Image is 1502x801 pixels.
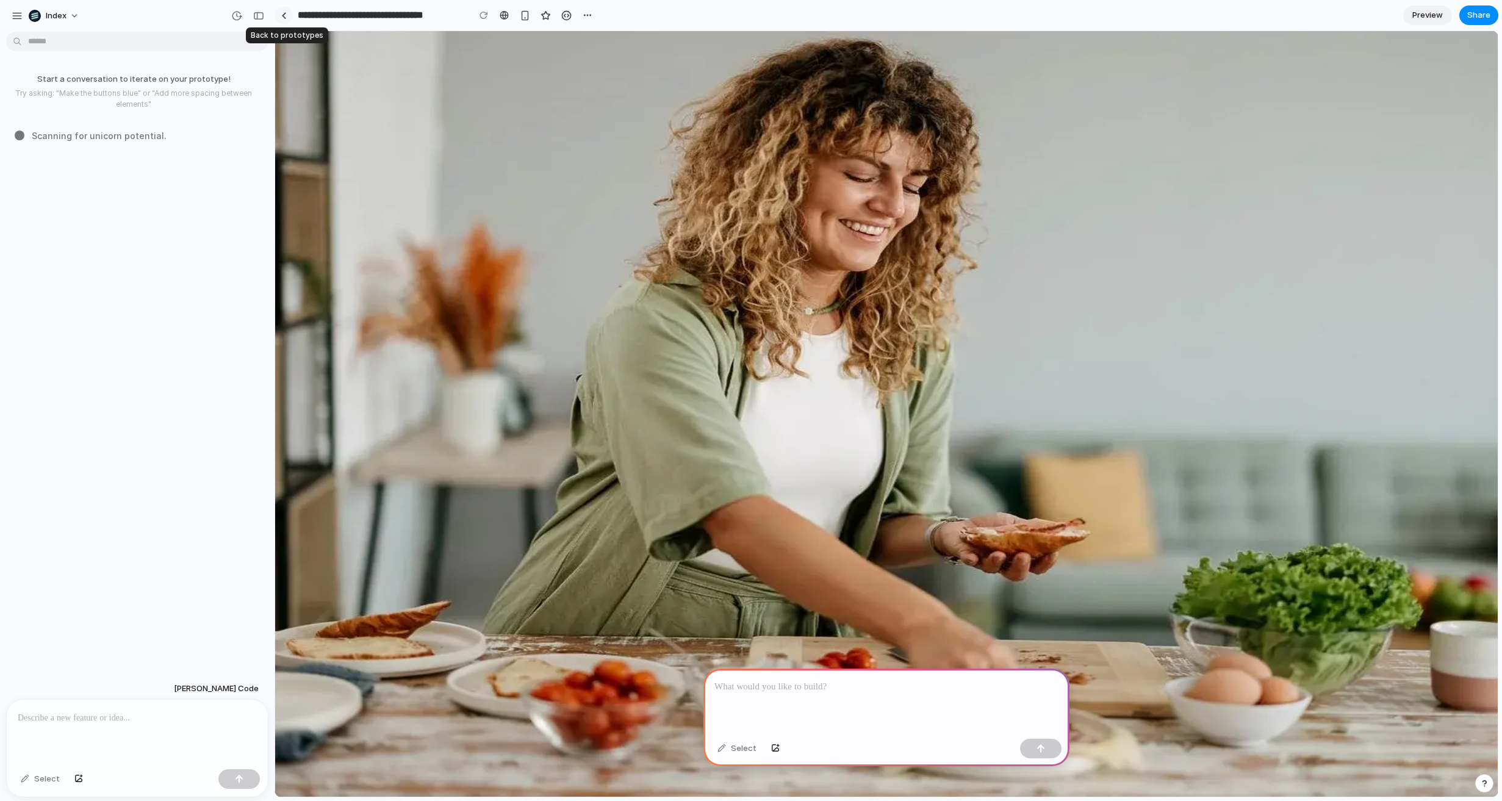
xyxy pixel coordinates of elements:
div: Back to prototypes [246,27,328,43]
button: Share [1459,5,1498,25]
span: Preview [1412,9,1443,21]
a: Preview [1403,5,1452,25]
button: [PERSON_NAME] Code [170,678,262,700]
span: [PERSON_NAME] Code [174,683,259,695]
span: Scanning for unicorn potential . [32,129,167,142]
span: Share [1467,9,1490,21]
p: Start a conversation to iterate on your prototype! [5,73,262,85]
button: Index [24,6,85,26]
span: Index [46,10,66,22]
p: Try asking: "Make the buttons blue" or "Add more spacing between elements" [5,88,262,110]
